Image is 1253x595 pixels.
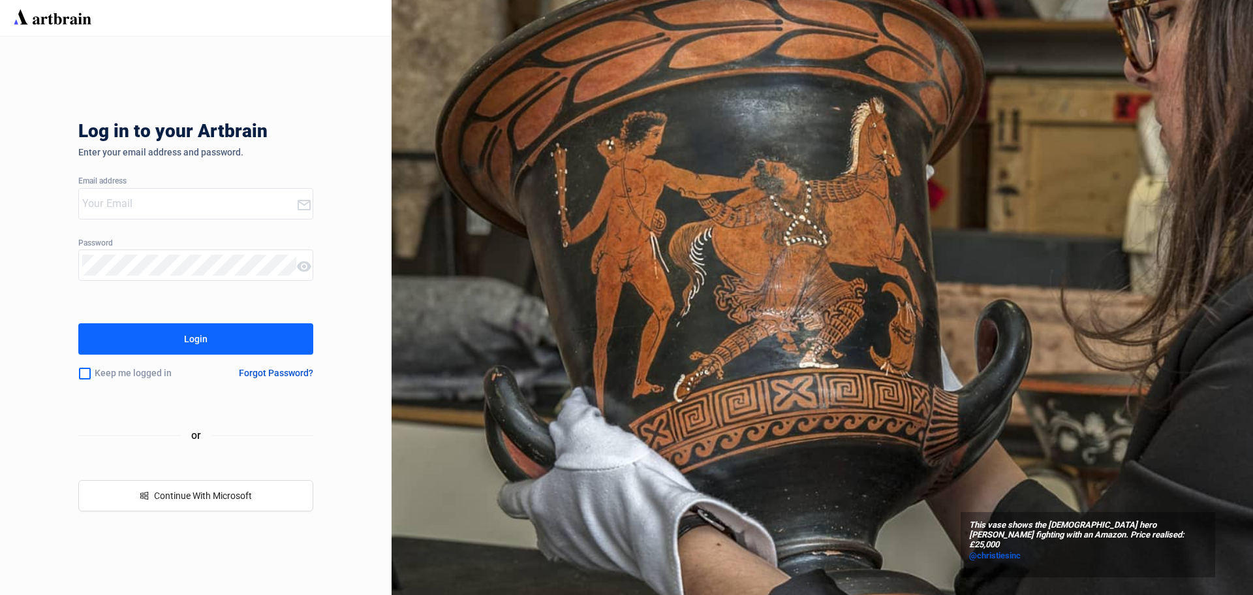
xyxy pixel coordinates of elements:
span: windows [140,491,149,500]
div: Enter your email address and password. [78,147,313,157]
button: windowsContinue With Microsoft [78,480,313,511]
span: This vase shows the [DEMOGRAPHIC_DATA] hero [PERSON_NAME] fighting with an Amazon. Price realised... [969,521,1207,550]
div: Log in to your Artbrain [78,121,470,147]
span: Continue With Microsoft [154,490,252,501]
span: or [181,427,211,443]
div: Email address [78,177,313,186]
a: @christiesinc [969,549,1207,562]
div: Keep me logged in [78,360,208,387]
div: Login [184,329,208,349]
div: Forgot Password? [239,368,313,378]
span: @christiesinc [969,551,1021,560]
input: Your Email [82,193,296,214]
button: Login [78,323,313,355]
div: Password [78,239,313,248]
